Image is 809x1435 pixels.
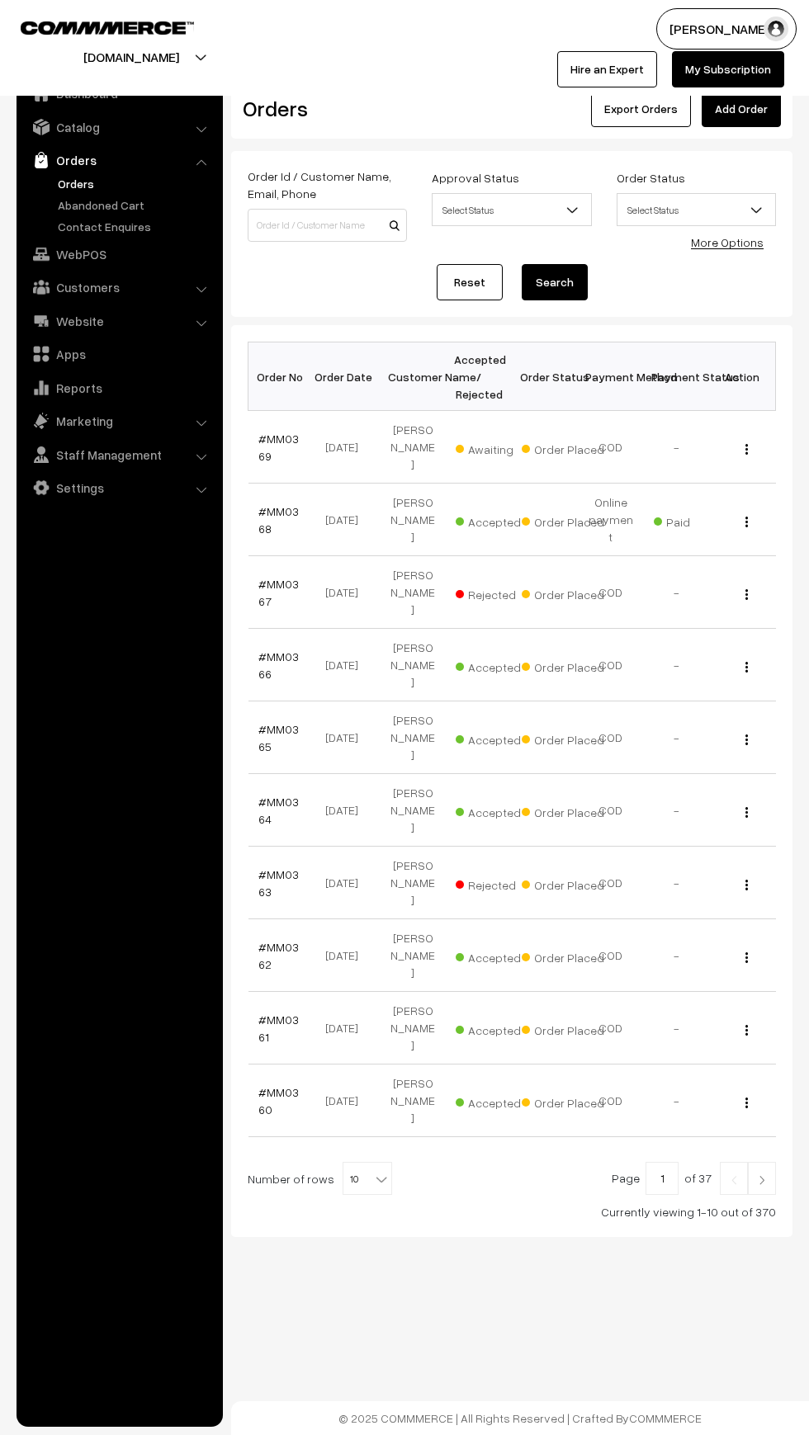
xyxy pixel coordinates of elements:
[629,1411,702,1425] a: COMMMERCE
[258,649,299,681] a: #MM0366
[644,919,710,992] td: -
[644,629,710,701] td: -
[644,1064,710,1137] td: -
[21,17,165,36] a: COMMMERCE
[314,342,380,411] th: Order Date
[21,306,217,336] a: Website
[617,196,775,224] span: Select Status
[710,342,776,411] th: Action
[314,411,380,484] td: [DATE]
[314,992,380,1064] td: [DATE]
[755,1175,769,1185] img: Right
[644,847,710,919] td: -
[578,484,644,556] td: Online payment
[612,1171,640,1185] span: Page
[578,992,644,1064] td: COD
[578,847,644,919] td: COD
[258,432,299,463] a: #MM0369
[258,867,299,899] a: #MM0363
[578,629,644,701] td: COD
[745,517,748,527] img: Menu
[314,556,380,629] td: [DATE]
[380,556,446,629] td: [PERSON_NAME]
[21,112,217,142] a: Catalog
[654,509,736,531] span: Paid
[522,437,604,458] span: Order Placed
[702,91,781,127] a: Add Order
[522,582,604,603] span: Order Placed
[380,701,446,774] td: [PERSON_NAME]
[456,945,538,966] span: Accepted
[745,807,748,818] img: Menu
[456,727,538,748] span: Accepted
[21,473,217,503] a: Settings
[21,239,217,269] a: WebPOS
[456,654,538,676] span: Accepted
[432,169,519,186] label: Approval Status
[54,196,217,214] a: Abandoned Cart
[522,654,604,676] span: Order Placed
[54,218,217,235] a: Contact Enquires
[578,774,644,847] td: COD
[380,1064,446,1137] td: [PERSON_NAME]
[343,1162,392,1195] span: 10
[314,847,380,919] td: [DATE]
[578,919,644,992] td: COD
[644,556,710,629] td: -
[456,872,538,894] span: Rejected
[578,556,644,629] td: COD
[726,1175,741,1185] img: Left
[456,509,538,531] span: Accepted
[258,577,299,608] a: #MM0367
[231,1401,809,1435] footer: © 2025 COMMMERCE | All Rights Reserved | Crafted By
[248,1170,334,1187] span: Number of rows
[522,727,604,748] span: Order Placed
[745,1097,748,1108] img: Menu
[314,629,380,701] td: [DATE]
[380,919,446,992] td: [PERSON_NAME]
[248,342,315,411] th: Order No
[380,411,446,484] td: [PERSON_NAME]
[314,774,380,847] td: [DATE]
[578,701,644,774] td: COD
[380,484,446,556] td: [PERSON_NAME]
[380,992,446,1064] td: [PERSON_NAME]
[380,847,446,919] td: [PERSON_NAME]
[446,342,512,411] th: Accepted / Rejected
[644,342,710,411] th: Payment Status
[617,169,685,186] label: Order Status
[456,800,538,821] span: Accepted
[456,1017,538,1039] span: Accepted
[380,774,446,847] td: [PERSON_NAME]
[258,1013,299,1044] a: #MM0361
[258,504,299,536] a: #MM0368
[522,1017,604,1039] span: Order Placed
[21,373,217,403] a: Reports
[258,940,299,971] a: #MM0362
[21,21,194,34] img: COMMMERCE
[258,722,299,753] a: #MM0365
[243,96,405,121] h2: Orders
[248,1203,776,1220] div: Currently viewing 1-10 out of 370
[557,51,657,87] a: Hire an Expert
[522,800,604,821] span: Order Placed
[522,1090,604,1112] span: Order Placed
[522,509,604,531] span: Order Placed
[578,342,644,411] th: Payment Method
[578,411,644,484] td: COD
[314,919,380,992] td: [DATE]
[745,880,748,890] img: Menu
[380,629,446,701] td: [PERSON_NAME]
[522,945,604,966] span: Order Placed
[591,91,691,127] button: Export Orders
[248,209,407,242] input: Order Id / Customer Name / Customer Email / Customer Phone
[644,774,710,847] td: -
[456,437,538,458] span: Awaiting
[21,339,217,369] a: Apps
[433,196,590,224] span: Select Status
[314,1064,380,1137] td: [DATE]
[456,1090,538,1112] span: Accepted
[314,484,380,556] td: [DATE]
[26,36,237,78] button: [DOMAIN_NAME]
[656,8,797,50] button: [PERSON_NAME]…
